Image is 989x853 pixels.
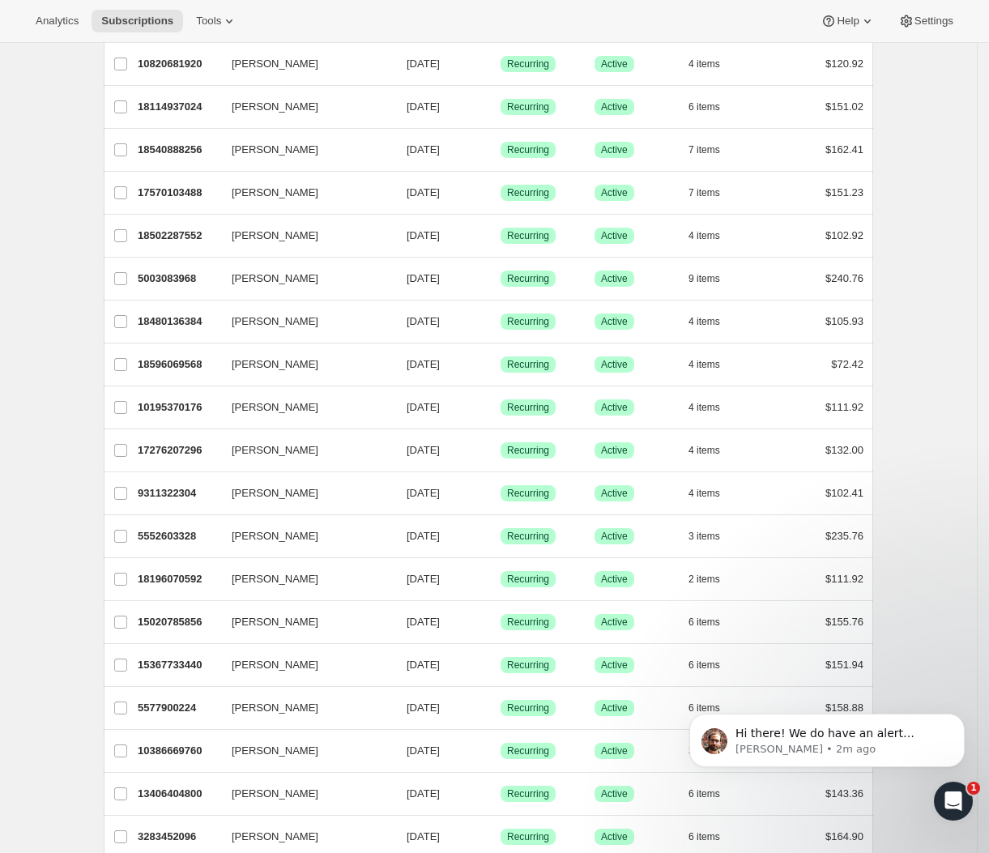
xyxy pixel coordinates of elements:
[507,702,549,714] span: Recurring
[507,744,549,757] span: Recurring
[138,611,863,633] div: 15020785856[PERSON_NAME][DATE]SuccessRecurringSuccessActive6 items$155.76
[507,100,549,113] span: Recurring
[138,53,863,75] div: 10820681920[PERSON_NAME][DATE]SuccessRecurringSuccessActive4 items$120.92
[196,15,221,28] span: Tools
[222,352,384,377] button: [PERSON_NAME]
[665,680,989,809] iframe: Intercom notifications message
[138,142,219,158] p: 18540888256
[825,186,863,198] span: $151.23
[688,224,738,247] button: 4 items
[407,573,440,585] span: [DATE]
[138,528,219,544] p: 5552603328
[507,401,549,414] span: Recurring
[222,309,384,335] button: [PERSON_NAME]
[138,181,863,204] div: 17570103488[PERSON_NAME][DATE]SuccessRecurringSuccessActive7 items$151.23
[232,571,318,587] span: [PERSON_NAME]
[222,781,384,807] button: [PERSON_NAME]
[232,271,318,287] span: [PERSON_NAME]
[138,783,863,805] div: 13406404800[PERSON_NAME][DATE]SuccessRecurringSuccessActive6 items$143.36
[507,358,549,371] span: Recurring
[138,525,863,548] div: 5552603328[PERSON_NAME][DATE]SuccessRecurringSuccessActive3 items$235.76
[222,566,384,592] button: [PERSON_NAME]
[825,530,863,542] span: $235.76
[825,58,863,70] span: $120.92
[138,697,863,719] div: 5577900224[PERSON_NAME][DATE]SuccessRecurringSuccessActive6 items$158.88
[407,272,440,284] span: [DATE]
[138,99,219,115] p: 18114937024
[138,399,219,416] p: 10195370176
[688,401,720,414] span: 4 items
[688,272,720,285] span: 9 items
[601,830,628,843] span: Active
[507,444,549,457] span: Recurring
[688,139,738,161] button: 7 items
[138,740,863,762] div: 10386669760[PERSON_NAME][DATE]SuccessRecurringSuccessActive3 items$98.92
[407,830,440,842] span: [DATE]
[601,744,628,757] span: Active
[138,439,863,462] div: 17276207296[PERSON_NAME][DATE]SuccessRecurringSuccessActive4 items$132.00
[138,743,219,759] p: 10386669760
[688,830,720,843] span: 6 items
[601,358,628,371] span: Active
[407,487,440,499] span: [DATE]
[232,228,318,244] span: [PERSON_NAME]
[688,358,720,371] span: 4 items
[688,353,738,376] button: 4 items
[688,568,738,591] button: 2 items
[837,15,859,28] span: Help
[688,186,720,199] span: 7 items
[138,356,219,373] p: 18596069568
[967,782,980,795] span: 1
[825,830,863,842] span: $164.90
[825,272,863,284] span: $240.76
[138,614,219,630] p: 15020785856
[186,10,247,32] button: Tools
[688,58,720,70] span: 4 items
[232,442,318,458] span: [PERSON_NAME]
[138,568,863,591] div: 18196070592[PERSON_NAME][DATE]SuccessRecurringSuccessActive2 items$111.92
[688,396,738,419] button: 4 items
[688,439,738,462] button: 4 items
[138,786,219,802] p: 13406404800
[601,58,628,70] span: Active
[222,695,384,721] button: [PERSON_NAME]
[688,482,738,505] button: 4 items
[222,824,384,850] button: [PERSON_NAME]
[601,487,628,500] span: Active
[138,571,219,587] p: 18196070592
[889,10,963,32] button: Settings
[601,530,628,543] span: Active
[825,143,863,156] span: $162.41
[138,485,219,501] p: 9311322304
[688,654,738,676] button: 6 items
[222,652,384,678] button: [PERSON_NAME]
[601,401,628,414] span: Active
[831,358,863,370] span: $72.42
[507,58,549,70] span: Recurring
[232,657,318,673] span: [PERSON_NAME]
[688,143,720,156] span: 7 items
[507,186,549,199] span: Recurring
[934,782,973,821] iframe: Intercom live chat
[601,659,628,672] span: Active
[36,15,79,28] span: Analytics
[138,657,219,673] p: 15367733440
[232,313,318,330] span: [PERSON_NAME]
[688,229,720,242] span: 4 items
[407,444,440,456] span: [DATE]
[232,142,318,158] span: [PERSON_NAME]
[407,186,440,198] span: [DATE]
[811,10,885,32] button: Help
[688,100,720,113] span: 6 items
[688,530,720,543] span: 3 items
[407,787,440,800] span: [DATE]
[688,96,738,118] button: 6 items
[222,609,384,635] button: [PERSON_NAME]
[688,616,720,629] span: 6 items
[222,51,384,77] button: [PERSON_NAME]
[507,315,549,328] span: Recurring
[407,143,440,156] span: [DATE]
